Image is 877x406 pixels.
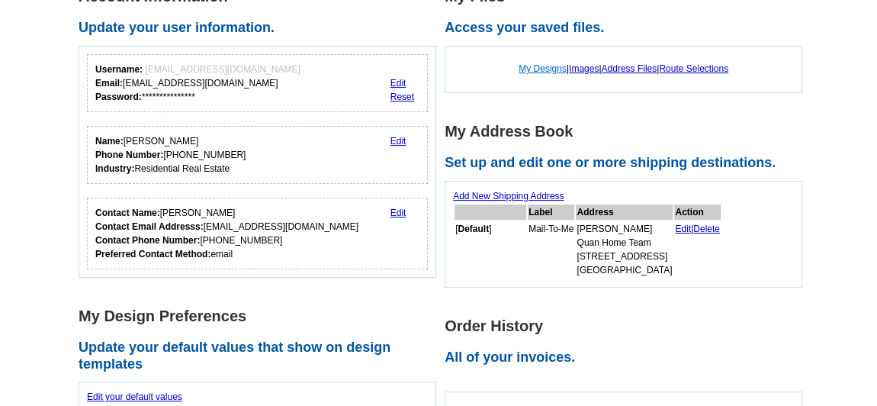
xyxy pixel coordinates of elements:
strong: Industry: [95,163,134,174]
div: [PERSON_NAME] [PHONE_NUMBER] Residential Real Estate [95,134,246,176]
a: Add New Shipping Address [453,191,564,201]
strong: Username: [95,64,143,75]
div: Your personal details. [87,126,428,184]
h2: All of your invoices. [445,350,811,366]
h1: Order History [445,318,811,334]
td: [ ] [455,221,526,278]
td: | [674,221,721,278]
strong: Contact Email Addresss: [95,221,204,232]
strong: Preferred Contact Method: [95,249,210,259]
h1: My Design Preferences [79,308,445,324]
td: Mail-To-Me [528,221,574,278]
h2: Set up and edit one or more shipping destinations. [445,155,811,172]
div: Your login information. [87,54,428,112]
a: Reset [390,92,414,102]
h2: Access your saved files. [445,20,811,37]
a: My Designs [519,63,567,74]
a: Route Selections [659,63,728,74]
a: Address Files [601,63,657,74]
strong: Email: [95,78,123,89]
div: Who should we contact regarding order issues? [87,198,428,269]
th: Address [576,205,673,220]
b: Default [458,224,489,234]
div: [PERSON_NAME] [EMAIL_ADDRESS][DOMAIN_NAME] [PHONE_NUMBER] email [95,206,358,261]
a: Edit your default values [87,391,182,402]
th: Label [528,205,574,220]
strong: Phone Number: [95,150,163,160]
a: Edit [390,208,406,218]
strong: Contact Phone Number: [95,235,200,246]
h2: Update your user information. [79,20,445,37]
strong: Contact Name: [95,208,160,218]
a: Edit [390,78,406,89]
a: Images [569,63,599,74]
a: Edit [390,136,406,147]
strong: Name: [95,136,124,147]
a: Edit [675,224,691,234]
div: | | | [453,54,794,83]
span: [EMAIL_ADDRESS][DOMAIN_NAME] [145,64,300,75]
h2: Update your default values that show on design templates [79,340,445,372]
h1: My Address Book [445,124,811,140]
strong: Password: [95,92,142,102]
a: Delete [693,224,720,234]
td: [PERSON_NAME] Quan Home Team [STREET_ADDRESS] [GEOGRAPHIC_DATA] [576,221,673,278]
th: Action [674,205,721,220]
